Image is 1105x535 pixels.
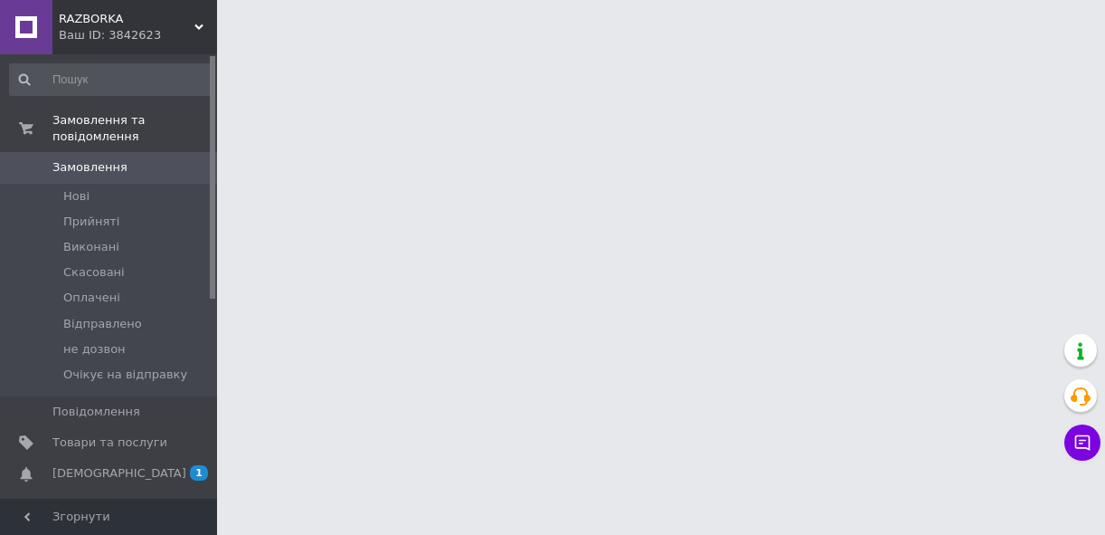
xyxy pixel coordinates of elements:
span: Показники роботи компанії [52,497,167,530]
input: Пошук [9,63,213,96]
span: Замовлення [52,159,127,176]
span: Очікує на відправку [63,367,187,383]
span: Виконані [63,239,119,255]
span: 1 [190,465,208,481]
span: не дозвон [63,341,126,358]
span: Нові [63,188,90,205]
span: Скасовані [63,264,125,281]
span: RAZBORKA [59,11,194,27]
span: Товари та послуги [52,435,167,451]
span: [DEMOGRAPHIC_DATA] [52,465,186,482]
span: Оплачені [63,290,120,306]
span: Замовлення та повідомлення [52,112,217,145]
button: Чат з покупцем [1064,425,1100,461]
span: Повідомлення [52,404,140,420]
span: Прийняті [63,214,119,230]
div: Ваш ID: 3842623 [59,27,217,43]
span: Відправлено [63,316,142,332]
